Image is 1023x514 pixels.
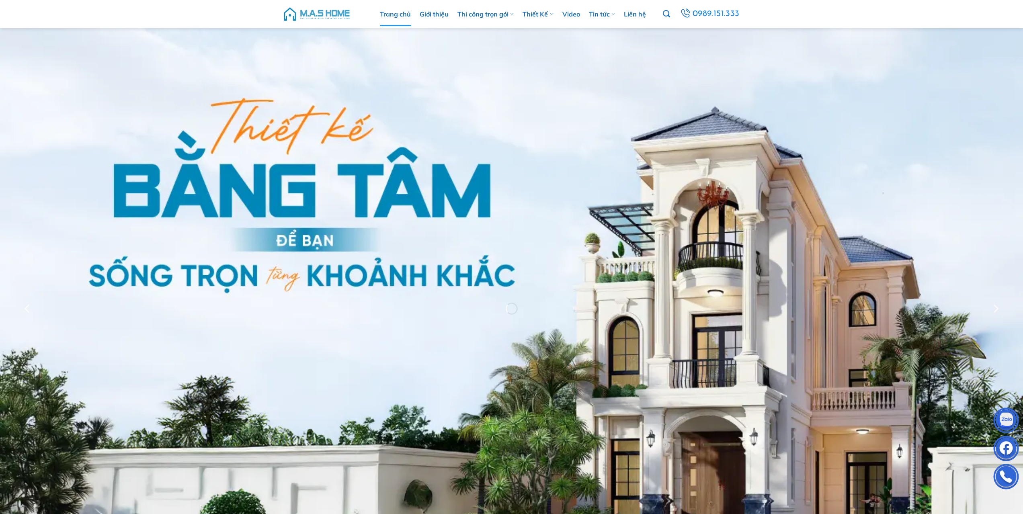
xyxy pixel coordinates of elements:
[562,2,580,26] a: Video
[663,6,670,23] a: Tìm kiếm
[283,2,351,26] img: M.A.S HOME – Tổng Thầu Thiết Kế Và Xây Nhà Trọn Gói
[994,438,1018,462] img: Facebook
[21,252,35,365] button: Previous
[691,7,741,21] span: 0989.151.333
[523,2,553,26] a: Thiết Kế
[624,2,646,26] a: Liên hệ
[677,6,742,22] a: 0989.151.333
[988,252,1002,365] button: Next
[994,466,1018,490] img: Phone
[457,2,514,26] a: Thi công trọn gói
[420,2,449,26] a: Giới thiệu
[380,2,411,26] a: Trang chủ
[994,410,1018,434] img: Zalo
[589,2,615,26] a: Tin tức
